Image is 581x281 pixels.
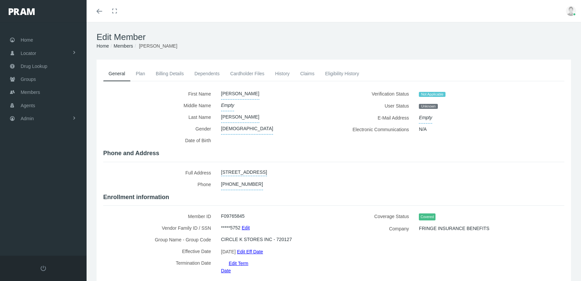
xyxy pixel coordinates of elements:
[221,88,259,100] span: [PERSON_NAME]
[237,247,263,256] a: Edit Eff Date
[103,194,564,201] h4: Enrollment information
[339,100,414,112] label: User Status
[419,112,432,124] span: Empty
[103,150,564,157] h4: Phone and Address
[339,223,414,234] label: Company
[21,60,47,73] span: Drug Lookup
[114,43,133,49] a: Members
[103,210,216,222] label: Member ID
[139,43,177,49] span: [PERSON_NAME]
[21,47,36,60] span: Locator
[221,167,267,176] a: [STREET_ADDRESS]
[103,234,216,245] label: Group Name - Group Code
[103,222,216,234] label: Vendor Family ID / SSN
[97,43,109,49] a: Home
[221,234,292,245] span: CIRCLE K STORES INC - 720127
[221,210,245,222] span: F09765845
[103,88,216,100] label: First Name
[225,66,270,81] a: Cardholder Files
[339,124,414,135] label: Electronic Communications
[320,66,364,81] a: Eligibility History
[419,213,436,220] span: Covered
[21,86,40,99] span: Members
[221,258,248,275] a: Edit Term Date
[150,66,189,81] a: Billing Details
[419,104,437,109] span: Unknown
[339,88,414,100] label: Verification Status
[189,66,225,81] a: Dependents
[103,257,216,274] label: Termination Date
[103,178,216,190] label: Phone
[103,100,216,111] label: Middle Name
[419,124,427,135] span: N/A
[103,245,216,257] label: Effective Date
[21,99,35,112] span: Agents
[221,123,273,135] span: [DEMOGRAPHIC_DATA]
[21,34,33,46] span: Home
[221,247,236,257] span: [DATE]
[103,111,216,123] label: Last Name
[103,167,216,178] label: Full Address
[9,8,35,15] img: PRAM_20_x_78.png
[419,92,445,97] span: Not Applicable
[221,100,234,111] span: Empty
[97,32,571,42] h1: Edit Member
[419,223,489,234] span: FRINGE INSURANCE BENEFITS
[103,135,216,146] label: Date of Birth
[339,112,414,124] label: E-Mail Address
[21,73,36,86] span: Groups
[295,66,320,81] a: Claims
[566,6,576,16] img: user-placeholder.jpg
[339,210,414,223] label: Coverage Status
[21,112,34,125] span: Admin
[270,66,295,81] a: History
[131,66,150,81] a: Plan
[103,66,131,81] a: General
[242,223,250,232] a: Edit
[221,178,263,190] span: [PHONE_NUMBER]
[221,111,259,123] span: [PERSON_NAME]
[103,123,216,135] label: Gender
